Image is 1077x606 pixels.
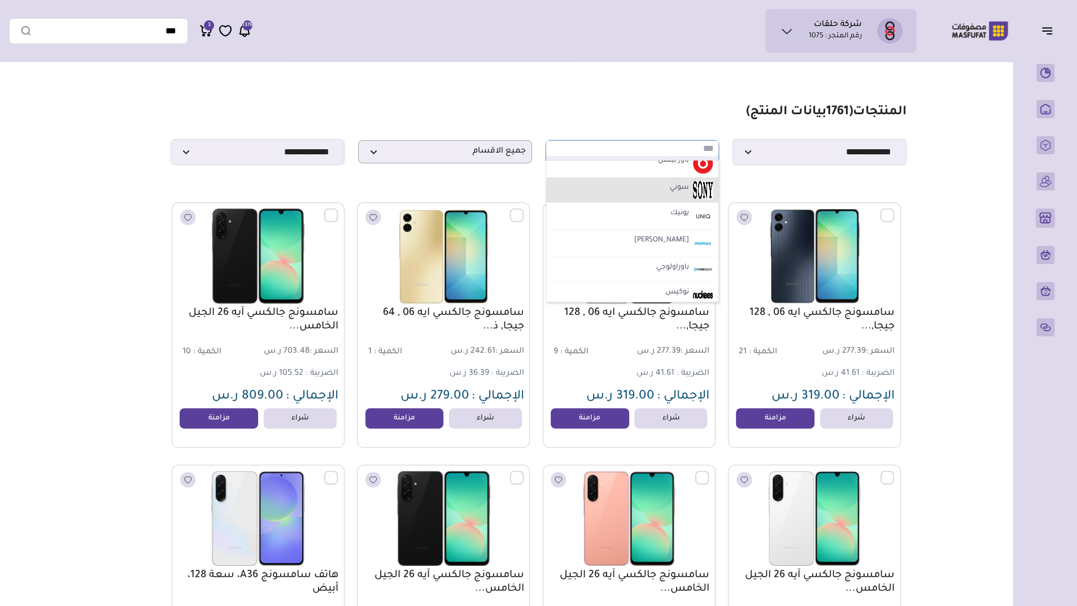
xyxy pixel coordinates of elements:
[822,369,860,378] span: 41.61 ر.س
[736,408,814,428] a: مزامنة
[655,261,691,275] label: باوراولوجي
[242,20,252,31] span: 1376
[693,285,713,304] img: 2025-09-14-68c6ee5684afc.png
[866,347,895,356] span: السعر :
[944,20,1016,42] img: Logo
[363,306,524,334] a: سامسونج جالكسي ايه 06 , 64 جيجا, ذ...
[656,154,691,168] label: باور بيتس
[238,24,251,38] a: 1376
[746,105,906,121] h1: المنتجات
[178,471,338,566] img: 2025-05-19-682b2cc027d05.png
[180,408,258,428] a: مزامنة
[634,408,707,428] a: شراء
[735,209,894,304] img: 2025-05-20-682c6b97c91f0.png
[449,369,489,378] span: 36.39 ر.س
[862,369,895,378] span: الضريبة :
[809,31,862,42] p: رقم المتجر : 1075
[546,140,720,163] div: باور بيتسسونييونيك[PERSON_NAME]باوراولوجينوكيس
[693,154,713,174] img: 2025-09-14-68c6ecd6731e4.png
[364,146,526,157] span: جميع الاقسام
[208,20,211,31] span: 3
[286,390,338,404] span: الإجمالي :
[668,181,691,196] label: سوني
[364,209,523,304] img: 2025-05-20-682c666120da0.png
[771,390,840,404] span: 319.00 ر.س
[735,471,894,566] img: 2025-05-26-6834551f8d96d.png
[309,347,338,356] span: السعر :
[664,285,691,300] label: نوكيس
[199,24,213,38] a: 3
[368,348,371,357] span: 1
[560,348,588,357] span: الكمية :
[264,408,337,428] a: شراء
[877,18,902,44] img: شركة حلقات
[445,347,524,357] span: 242.61 ر.س
[549,306,709,334] a: سامسونج جالكسي ايه 06 , 128 جيجا,...
[677,369,709,378] span: الضريبة :
[739,348,747,357] span: 21
[178,306,338,334] a: سامسونج جالكسي آيه 26 الجيل الخامس...
[471,390,524,404] span: الإجمالي :
[306,369,338,378] span: الضريبة :
[364,471,523,566] img: 2025-05-26-6834572a61bdf.png
[259,347,338,357] span: 703.48 ر.س
[814,20,862,31] h1: شركة حلقات
[178,569,338,596] a: هاتف سامسونج A36، سعة 128، أبيض
[693,261,713,279] img: 2025-09-14-68c6d7fa1ec39.png
[734,306,895,334] a: سامسونج جالكسي ايه 06 , 128 جيجا,...
[636,369,674,378] span: 41.61 ر.س
[749,348,777,357] span: الكمية :
[182,348,191,357] span: 10
[373,348,402,357] span: الكمية :
[491,369,524,378] span: الضريبة :
[669,206,691,221] label: يونيك
[746,106,853,119] span: ( بيانات المنتج)
[178,209,338,304] img: 2025-05-26-683454003360f.png
[820,408,893,428] a: شراء
[551,408,629,428] a: مزامنة
[260,369,303,378] span: 105.52 ر.س
[549,569,709,596] a: سامسونج جالكسي آيه 26 الجيل الخامس...
[193,348,221,357] span: الكمية :
[657,390,709,404] span: الإجمالي :
[693,206,713,226] img: 2025-09-14-68c6ed6395ab2.png
[826,106,849,119] span: 1761
[449,408,522,428] a: شراء
[842,390,895,404] span: الإجمالي :
[633,233,691,248] label: [PERSON_NAME]
[693,233,713,253] img: 2025-09-14-68c6eddf484af.png
[630,347,709,357] span: 277.39 ر.س
[495,347,524,356] span: السعر :
[400,390,469,404] span: 279.00 ر.س
[363,569,524,596] a: سامسونج جالكسي آيه 26 الجيل الخامس...
[546,140,720,163] p: جميع العلامات التجارية
[816,347,895,357] span: 277.39 ر.س
[365,408,444,428] a: مزامنة
[693,181,713,199] img: 2025-09-14-68c6ed18bb497.png
[212,390,284,404] span: 809.00 ر.س
[586,390,655,404] span: 319.00 ر.س
[734,569,895,596] a: سامسونج جالكسي آيه 26 الجيل الخامس...
[550,471,709,566] img: 2025-05-26-68345656c37ab.png
[358,140,532,163] p: جميع الاقسام
[681,347,709,356] span: السعر :
[553,348,558,357] span: 9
